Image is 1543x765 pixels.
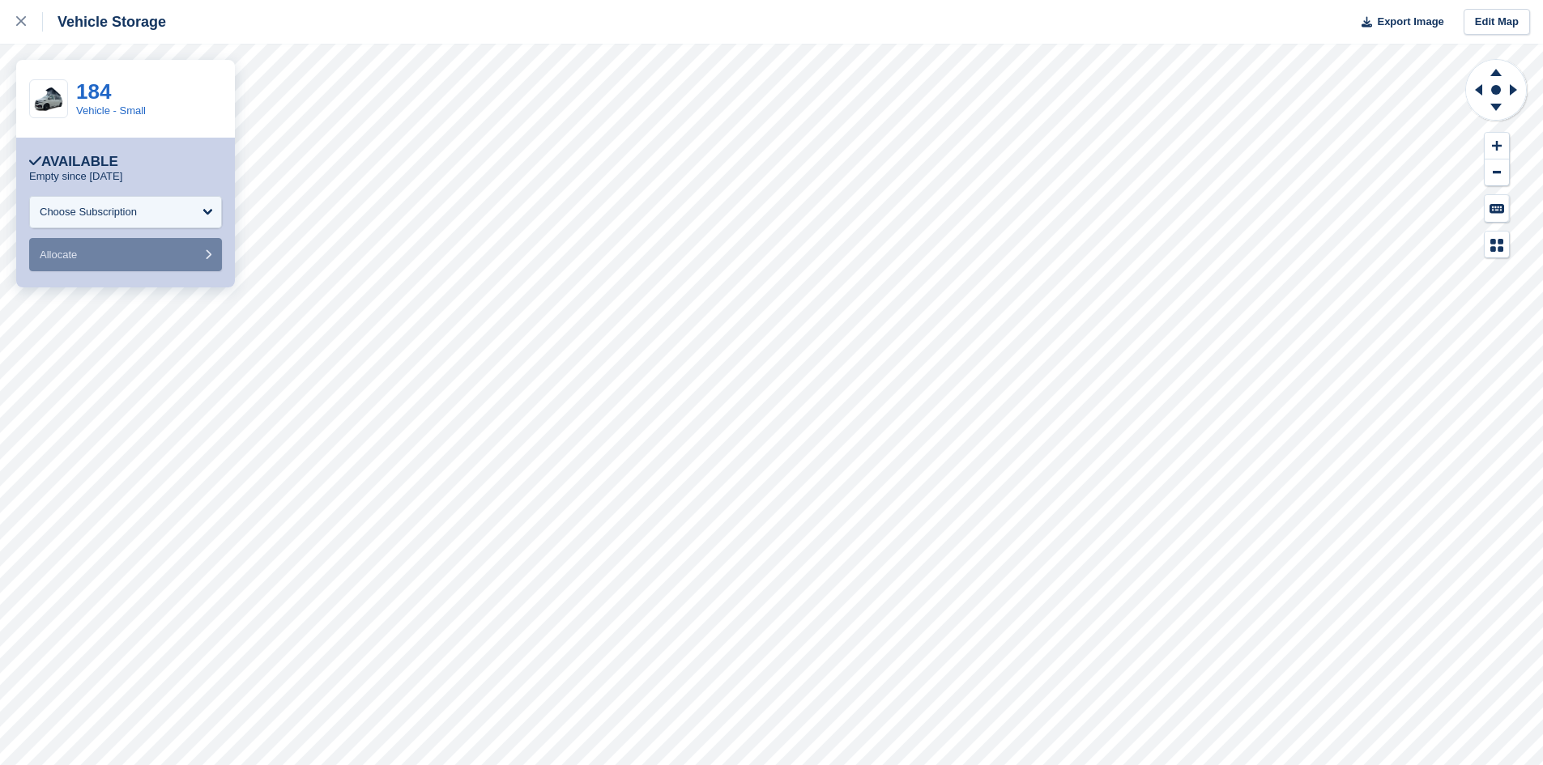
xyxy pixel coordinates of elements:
a: 184 [76,79,111,104]
span: Allocate [40,249,77,261]
button: Zoom In [1485,133,1509,159]
button: Zoom Out [1485,159,1509,186]
div: Vehicle Storage [43,12,166,32]
a: Vehicle - Small [76,104,146,117]
p: Empty since [DATE] [29,170,122,183]
div: Choose Subscription [40,204,137,220]
a: Edit Map [1464,9,1530,36]
span: Export Image [1377,14,1443,30]
button: Keyboard Shortcuts [1485,195,1509,222]
button: Export Image [1352,9,1444,36]
button: Map Legend [1485,232,1509,258]
div: Available [29,154,118,170]
button: Allocate [29,238,222,271]
img: Campervan-removebg-preview.png [30,85,67,113]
